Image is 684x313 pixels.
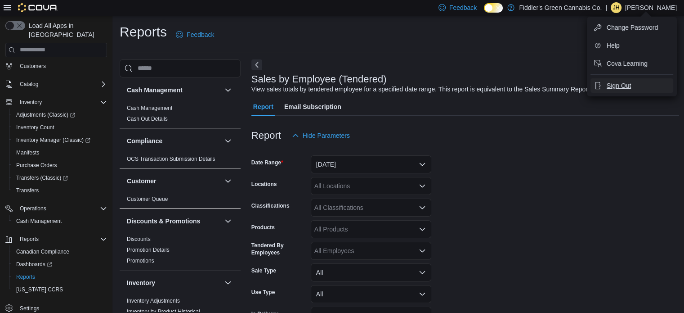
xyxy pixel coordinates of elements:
button: Cash Management [223,85,233,95]
span: Purchase Orders [13,160,107,171]
button: Customer [223,176,233,186]
button: Sign Out [590,78,673,93]
button: Customer [127,177,221,186]
label: Products [251,224,275,231]
button: Catalog [2,78,111,91]
button: Catalog [16,79,42,90]
a: [US_STATE] CCRS [13,284,67,295]
button: Operations [16,203,50,214]
a: Cash Out Details [127,116,168,122]
span: Customer Queue [127,195,168,203]
span: Sign Out [607,81,631,90]
a: Feedback [172,26,218,44]
h3: Customer [127,177,156,186]
span: Inventory Manager (Classic) [13,135,107,145]
a: OCS Transaction Submission Details [127,156,215,162]
a: Purchase Orders [13,160,61,171]
button: Open list of options [419,226,426,233]
a: Transfers [13,185,42,196]
a: Transfers (Classic) [9,172,111,184]
span: Dashboards [13,259,107,270]
button: Cash Management [127,86,221,95]
span: Inventory [20,99,42,106]
button: Reports [16,234,42,245]
span: Transfers (Classic) [16,174,68,181]
span: Load All Apps in [GEOGRAPHIC_DATA] [25,21,107,39]
span: Inventory [16,97,107,108]
span: Adjustments (Classic) [13,109,107,120]
label: Classifications [251,202,290,209]
p: [PERSON_NAME] [625,2,677,13]
span: Discounts [127,236,151,243]
button: Transfers [9,184,111,197]
span: Inventory Count [16,124,54,131]
a: Cash Management [127,105,172,111]
a: Promotion Details [127,247,170,253]
button: Change Password [590,20,673,35]
span: Operations [20,205,46,212]
button: Customers [2,59,111,73]
h3: Compliance [127,136,162,145]
span: Email Subscription [284,98,341,116]
img: Cova [18,3,58,12]
button: Inventory [127,278,221,287]
h3: Discounts & Promotions [127,217,200,226]
a: Adjustments (Classic) [13,109,79,120]
label: Locations [251,181,277,188]
span: Catalog [16,79,107,90]
button: [US_STATE] CCRS [9,283,111,296]
button: Next [251,59,262,70]
a: Inventory Adjustments [127,298,180,304]
div: View sales totals by tendered employee for a specified date range. This report is equivalent to t... [251,85,667,94]
span: JH [613,2,620,13]
button: Compliance [127,136,221,145]
span: Manifests [16,149,39,156]
span: Customers [16,60,107,72]
a: Dashboards [13,259,56,270]
span: Inventory Count [13,122,107,133]
button: All [311,263,431,281]
button: Compliance [223,136,233,146]
label: Tendered By Employees [251,242,307,256]
span: Change Password [607,23,658,32]
button: Inventory [16,97,45,108]
span: Reports [20,236,39,243]
h3: Sales by Employee (Tendered) [251,74,387,85]
button: Canadian Compliance [9,245,111,258]
label: Sale Type [251,267,276,274]
button: Purchase Orders [9,159,111,172]
h3: Inventory [127,278,155,287]
span: Dashboards [16,261,52,268]
a: Inventory Count [13,122,58,133]
span: Transfers [13,185,107,196]
a: Promotions [127,258,154,264]
div: Compliance [120,154,241,168]
button: All [311,285,431,303]
span: Cova Learning [607,59,648,68]
span: Report [253,98,273,116]
span: Catalog [20,81,38,88]
button: Open list of options [419,182,426,190]
span: Cash Management [16,218,62,225]
a: Manifests [13,147,43,158]
button: Inventory [2,96,111,109]
span: Purchase Orders [16,162,57,169]
div: Joel Herrington [611,2,621,13]
span: Transfers (Classic) [13,172,107,183]
button: Discounts & Promotions [127,217,221,226]
span: Adjustments (Classic) [16,111,75,118]
h3: Report [251,130,281,141]
span: Washington CCRS [13,284,107,295]
h3: Cash Management [127,86,183,95]
a: Discounts [127,236,151,242]
a: Adjustments (Classic) [9,109,111,121]
span: Canadian Compliance [13,246,107,257]
span: Hide Parameters [303,131,350,140]
div: Cash Management [120,103,241,128]
a: Inventory Manager (Classic) [13,135,94,145]
button: Cova Learning [590,56,673,71]
span: Help [607,41,620,50]
span: Settings [20,305,39,312]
